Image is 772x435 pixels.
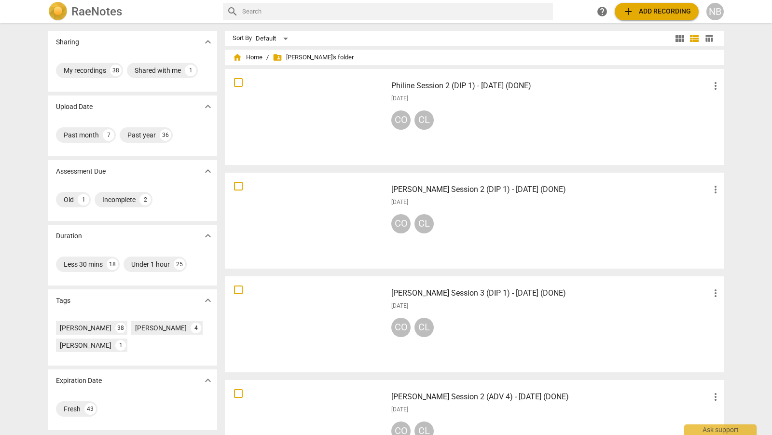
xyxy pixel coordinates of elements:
[228,176,720,265] a: [PERSON_NAME] Session 2 (DIP 1) - [DATE] (DONE)[DATE]COCL
[56,37,79,47] p: Sharing
[710,391,721,403] span: more_vert
[615,3,699,20] button: Upload
[242,4,549,19] input: Search
[78,194,89,205] div: 1
[115,323,126,333] div: 38
[64,195,74,204] div: Old
[60,340,111,350] div: [PERSON_NAME]
[256,31,291,46] div: Default
[56,296,70,306] p: Tags
[202,36,214,48] span: expand_more
[593,3,611,20] a: Help
[391,110,411,130] div: CO
[684,424,757,435] div: Ask support
[622,6,634,17] span: add
[103,129,114,141] div: 7
[127,130,156,140] div: Past year
[191,323,201,333] div: 4
[273,53,354,62] span: [PERSON_NAME]'s folder
[391,318,411,337] div: CO
[185,65,196,76] div: 1
[56,102,93,112] p: Upload Date
[228,72,720,162] a: Philine Session 2 (DIP 1) - [DATE] (DONE)[DATE]COCL
[706,3,724,20] button: NB
[202,375,214,386] span: expand_more
[391,95,408,103] span: [DATE]
[107,258,118,270] div: 18
[673,31,687,46] button: Tile view
[201,373,215,388] button: Show more
[704,34,714,43] span: table_chart
[710,287,721,299] span: more_vert
[689,33,700,44] span: view_list
[71,5,122,18] h2: RaeNotes
[391,302,408,310] span: [DATE]
[60,323,111,333] div: [PERSON_NAME]
[414,318,434,337] div: CL
[710,80,721,92] span: more_vert
[273,53,282,62] span: folder_shared
[56,376,102,386] p: Expiration Date
[414,110,434,130] div: CL
[115,340,126,351] div: 1
[48,2,68,21] img: Logo
[391,406,408,414] span: [DATE]
[56,166,106,177] p: Assessment Due
[233,53,242,62] span: home
[710,184,721,195] span: more_vert
[56,231,82,241] p: Duration
[201,229,215,243] button: Show more
[48,2,215,21] a: LogoRaeNotes
[202,101,214,112] span: expand_more
[135,323,187,333] div: [PERSON_NAME]
[414,214,434,233] div: CL
[160,129,171,141] div: 36
[202,165,214,177] span: expand_more
[391,391,710,403] h3: Susanna Leon Session 2 (ADV 4) - 5 Aug 2025 (DONE)
[391,287,710,299] h3: Shangkari Session 3 (DIP 1) - 6 August 2025 (DONE)
[201,99,215,114] button: Show more
[202,295,214,306] span: expand_more
[64,404,81,414] div: Fresh
[266,54,269,61] span: /
[131,259,170,269] div: Under 1 hour
[110,65,122,76] div: 38
[201,164,215,178] button: Show more
[201,293,215,308] button: Show more
[391,184,710,195] h3: Jane Session 2 (DIP 1) - 13 August 2025 (DONE)
[702,31,716,46] button: Table view
[202,230,214,242] span: expand_more
[135,66,181,75] div: Shared with me
[687,31,702,46] button: List view
[391,214,411,233] div: CO
[233,35,252,42] div: Sort By
[596,6,608,17] span: help
[84,403,96,415] div: 43
[102,195,136,204] div: Incomplete
[674,33,686,44] span: view_module
[228,280,720,369] a: [PERSON_NAME] Session 3 (DIP 1) - [DATE] (DONE)[DATE]COCL
[139,194,151,205] div: 2
[64,130,99,140] div: Past month
[174,258,185,270] div: 25
[201,35,215,49] button: Show more
[227,6,238,17] span: search
[64,66,106,75] div: My recordings
[622,6,691,17] span: Add recording
[64,259,103,269] div: Less 30 mins
[391,198,408,206] span: [DATE]
[391,80,710,92] h3: Philine Session 2 (DIP 1) - 13 August 2025 (DONE)
[233,53,262,62] span: Home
